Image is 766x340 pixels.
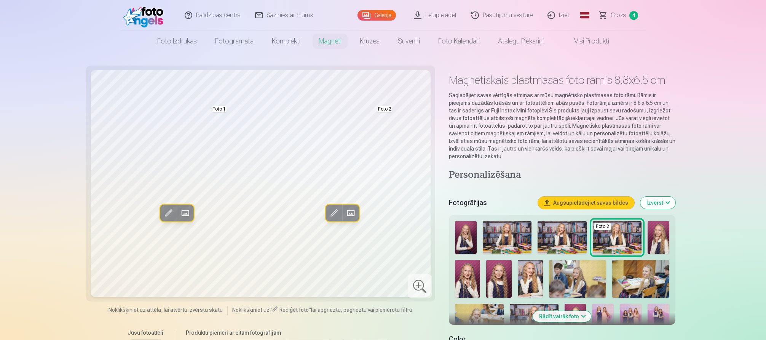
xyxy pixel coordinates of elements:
a: Krūzes [351,30,389,52]
span: Noklikšķiniet uz attēla, lai atvērtu izvērstu skatu [109,306,223,314]
h5: Fotogrāfijas [449,197,532,208]
a: Komplekti [263,30,310,52]
a: Magnēti [310,30,351,52]
p: Saglabājiet savas vērtīgās atmiņas ar mūsu magnētisko plastmasas foto rāmi. Rāmis ir pieejams daž... [449,91,675,160]
div: Foto 2 [594,223,611,230]
img: /fa1 [123,3,167,27]
span: Rediģēt foto [279,307,309,313]
h4: Personalizēšana [449,169,675,181]
button: Augšupielādējiet savas bildes [538,197,634,209]
h6: Jūsu fotoattēli [128,329,164,337]
span: Noklikšķiniet uz [232,307,270,313]
a: Visi produkti [553,30,618,52]
a: Atslēgu piekariņi [489,30,553,52]
span: " [309,307,311,313]
span: 4 [629,11,638,20]
a: Suvenīri [389,30,429,52]
h1: Magnētiskais plastmasas foto rāmis 8.8x6.5 cm [449,73,675,87]
a: Foto izdrukas [148,30,206,52]
span: lai apgrieztu, pagrieztu vai piemērotu filtru [311,307,412,313]
span: " [270,307,272,313]
button: Izvērst [640,197,675,209]
a: Foto kalendāri [429,30,489,52]
h6: Produktu piemēri ar citām fotogrāfijām [183,329,394,337]
a: Fotogrāmata [206,30,263,52]
span: Grozs [611,11,626,20]
a: Galerija [357,10,396,21]
button: Rādīt vairāk foto [533,311,591,322]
